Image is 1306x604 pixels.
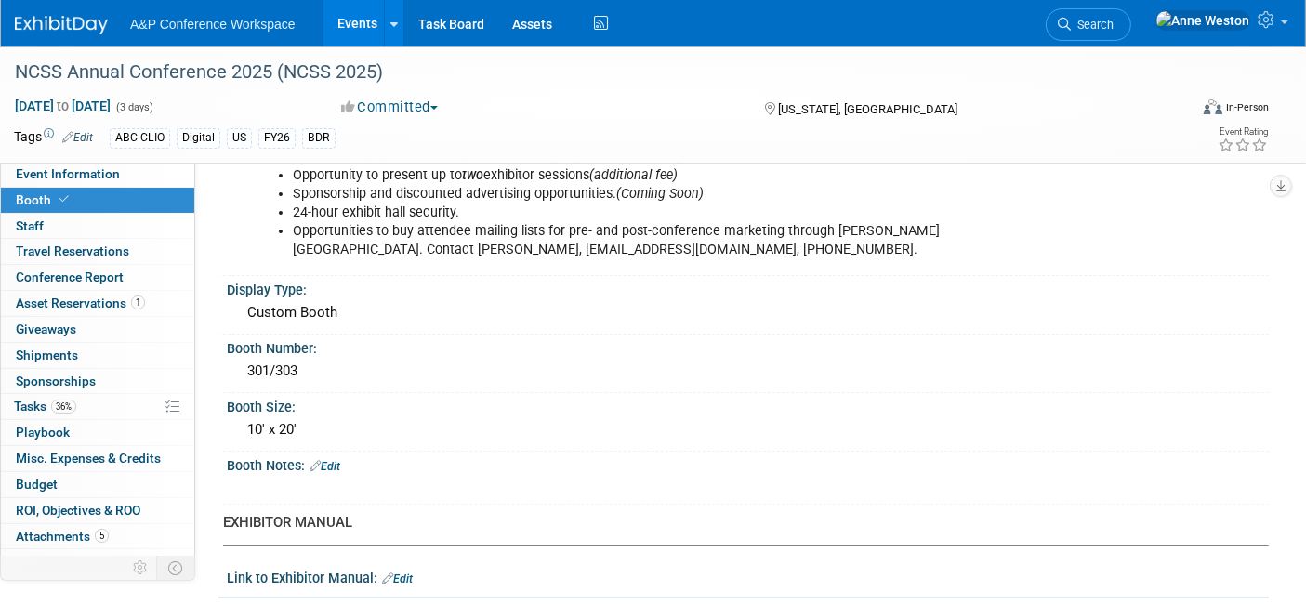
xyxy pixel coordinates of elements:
a: Travel Reservations [1,239,194,264]
img: ExhibitDay [15,16,108,34]
i: (Coming Soon) [616,186,704,202]
a: Conference Report [1,265,194,290]
div: Booth Size: [227,393,1269,416]
b: two [462,167,483,183]
span: Shipments [16,348,78,362]
span: Travel Reservations [16,243,129,258]
span: Budget [16,477,58,492]
a: Misc. Expenses & Credits [1,446,194,471]
li: 24-hour exhibit hall security. [293,204,1056,222]
a: Giveaways [1,317,194,342]
td: Tags [14,127,93,149]
div: 301/303 [241,357,1255,386]
div: In-Person [1225,100,1269,114]
td: Toggle Event Tabs [157,556,195,580]
span: Playbook [16,425,70,440]
img: Anne Weston [1155,10,1250,31]
span: Attachments [16,529,109,544]
span: Asset Reservations [16,295,145,310]
span: ROI, Objectives & ROO [16,503,140,518]
a: Event Information [1,162,194,187]
div: FY26 [258,128,296,148]
span: Tasks [14,399,76,414]
a: Playbook [1,420,194,445]
div: Event Rating [1218,127,1268,137]
a: Tasks36% [1,394,194,419]
span: Misc. Expenses & Credits [16,451,161,466]
span: to [54,98,72,113]
div: NCSS Annual Conference 2025 (NCSS 2025) [8,56,1162,89]
span: (3 days) [114,101,153,113]
div: Event Format [1083,97,1269,125]
div: Digital [177,128,220,148]
a: Edit [62,131,93,144]
span: Conference Report [16,269,124,284]
span: Staff [16,218,44,233]
span: 36% [51,400,76,414]
span: Giveaways [16,322,76,336]
span: [US_STATE], [GEOGRAPHIC_DATA] [778,102,957,116]
a: Sponsorships [1,369,194,394]
img: Format-Inperson.png [1204,99,1222,114]
div: ABC-CLIO [110,128,170,148]
a: Budget [1,472,194,497]
td: Personalize Event Tab Strip [125,556,157,580]
span: more [12,554,42,569]
div: Display Type: [227,276,1269,299]
a: ROI, Objectives & ROO [1,498,194,523]
a: Asset Reservations1 [1,291,194,316]
a: Edit [382,572,413,585]
a: more [1,549,194,574]
li: Sponsorship and discounted advertising opportunities. [293,185,1056,204]
span: 1 [131,295,145,309]
span: [DATE] [DATE] [14,98,112,114]
div: US [227,128,252,148]
a: Booth [1,188,194,213]
div: Link to Exhibitor Manual: [227,564,1269,588]
span: 5 [95,529,109,543]
div: BDR [302,128,336,148]
a: Staff [1,214,194,239]
button: Committed [335,98,445,117]
li: Opportunity to present up to exhibitor sessions [293,166,1056,185]
div: Booth Notes: [227,452,1269,476]
a: Attachments5 [1,524,194,549]
a: Search [1046,8,1131,41]
a: Shipments [1,343,194,368]
div: Booth Number: [227,335,1269,358]
div: 10' x 20' [241,415,1255,444]
span: Event Information [16,166,120,181]
a: Edit [310,460,340,473]
div: EXHIBITOR MANUAL [223,513,1255,532]
span: Sponsorships [16,374,96,388]
i: (additional fee) [589,167,678,183]
span: A&P Conference Workspace [130,17,296,32]
span: Search [1071,18,1114,32]
span: Booth [16,192,73,207]
div: Custom Booth [241,298,1255,327]
li: Opportunities to buy attendee mailing lists for pre- and post-conference marketing through [PERSO... [293,222,1056,259]
i: Booth reservation complete [59,194,69,204]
